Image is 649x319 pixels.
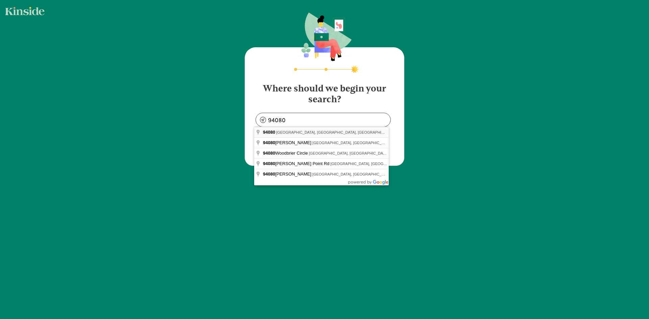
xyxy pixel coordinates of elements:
h4: Where should we begin your search? [256,78,393,105]
span: 94080 [263,130,275,135]
span: 94080 [263,161,275,166]
span: 94080 [263,151,275,156]
span: [GEOGRAPHIC_DATA], [GEOGRAPHIC_DATA], [GEOGRAPHIC_DATA] [276,130,396,134]
span: Woodbrier Circle [263,151,309,156]
span: [PERSON_NAME] [263,140,312,145]
span: [GEOGRAPHIC_DATA], [GEOGRAPHIC_DATA], [GEOGRAPHIC_DATA] [309,151,429,155]
span: [PERSON_NAME] [263,171,312,177]
span: [GEOGRAPHIC_DATA], [GEOGRAPHIC_DATA], [GEOGRAPHIC_DATA] [312,141,433,145]
input: enter zipcode or address [256,113,390,127]
span: [GEOGRAPHIC_DATA], [GEOGRAPHIC_DATA], [GEOGRAPHIC_DATA] [331,162,451,166]
span: [GEOGRAPHIC_DATA], [GEOGRAPHIC_DATA], [GEOGRAPHIC_DATA] [312,172,433,176]
span: [PERSON_NAME] Point Rd [263,161,331,166]
span: 94080 [263,140,275,145]
span: 94080 [263,171,275,177]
